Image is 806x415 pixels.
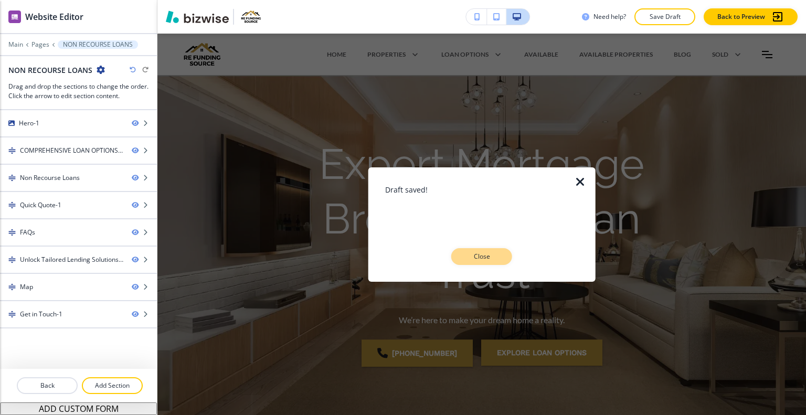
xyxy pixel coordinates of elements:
h3: Drag and drop the sections to change the order. Click the arrow to edit section content. [8,82,149,101]
div: Map [20,282,33,292]
img: Drag [8,311,16,318]
button: Back to Preview [704,8,798,25]
div: Non Recourse Loans [20,173,80,183]
button: Main [8,41,23,48]
div: Get in Touch-1 [20,310,62,319]
button: Pages [31,41,49,48]
div: Quick Quote-1 [20,200,61,210]
p: NON RECOURSE LOANS [63,41,133,48]
p: Save Draft [648,12,682,22]
button: Add Section [82,377,143,394]
img: Drag [8,283,16,291]
div: COMPREHENSIVE LOAN OPTIONS-1 [20,146,123,155]
img: Drag [8,201,16,209]
img: Bizwise Logo [166,10,229,23]
p: Close [465,252,499,261]
div: Hero-1 [19,119,39,128]
img: Your Logo [238,8,265,25]
p: Add Section [83,381,142,390]
img: Drag [8,256,16,263]
button: Close [451,248,512,265]
img: Drag [8,147,16,154]
button: NON RECOURSE LOANS [58,40,138,49]
p: Back [18,381,77,390]
h3: Draft saved! [385,184,579,195]
img: Drag [8,229,16,236]
div: Unlock Tailored Lending Solutions Today [20,255,123,264]
button: Back [17,377,78,394]
img: Drag [8,174,16,182]
p: Back to Preview [717,12,765,22]
button: Save Draft [634,8,695,25]
h2: Website Editor [25,10,83,23]
img: editor icon [8,10,21,23]
h3: Need help? [593,12,626,22]
h2: NON RECOURSE LOANS [8,65,92,76]
div: FAQs [20,228,35,237]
